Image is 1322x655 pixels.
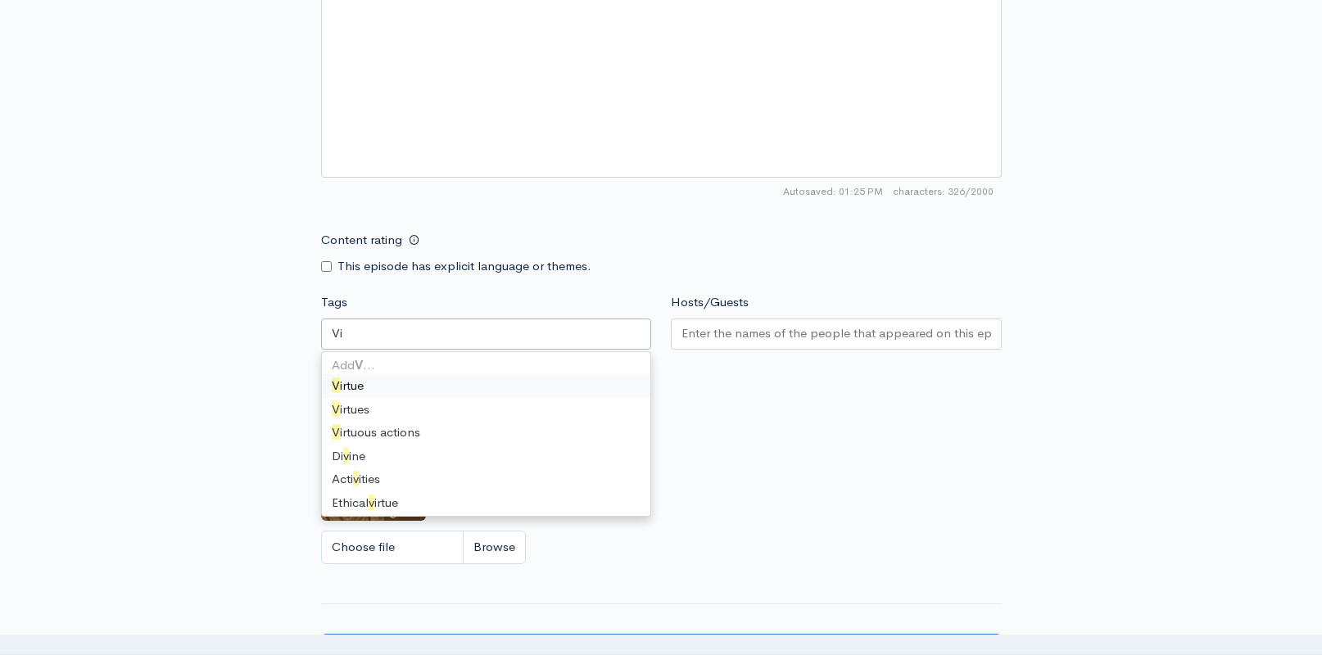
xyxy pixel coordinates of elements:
label: Content rating [321,224,402,257]
span: v [353,471,359,486]
div: irtues [322,398,651,422]
span: v [369,495,374,510]
div: Acti ity of soul [322,514,651,538]
span: 326/2000 [893,184,994,199]
div: Add … [322,356,651,375]
input: Enter the names of the people that appeared on this episode [681,324,991,343]
span: V [332,401,340,417]
strong: V [355,357,363,373]
div: irtuous actions [322,421,651,445]
small: If no artwork is selected your default podcast artwork will be used [321,394,1002,410]
div: Ethical irtue [322,491,651,515]
span: V [332,377,340,393]
label: This episode has explicit language or themes. [337,257,591,276]
div: Di ine [322,445,651,468]
input: Enter tags for this episode [332,324,346,343]
span: Autosaved: 01:25 PM [783,184,883,199]
span: v [343,448,349,463]
span: V [332,424,340,440]
div: Acti ities [322,468,651,491]
label: Hosts/Guests [671,293,749,312]
label: Tags [321,293,347,312]
div: irtue [322,374,651,398]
